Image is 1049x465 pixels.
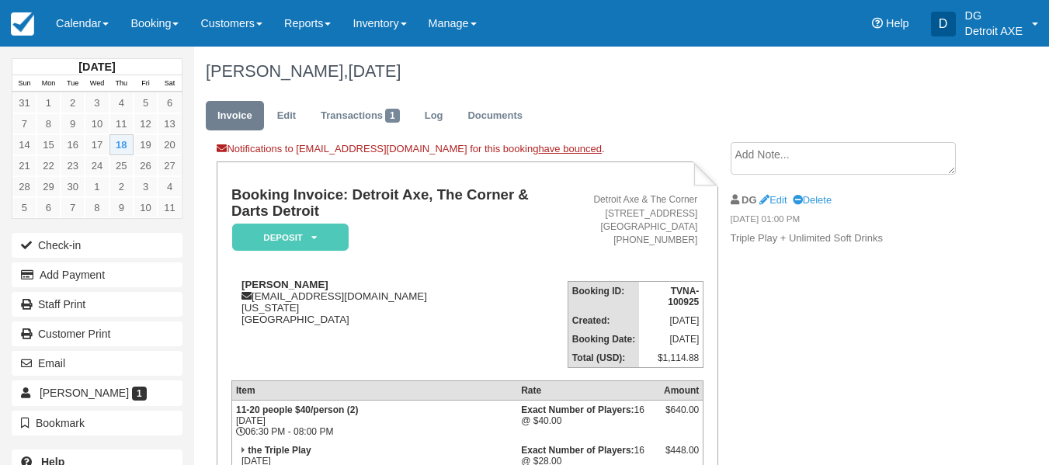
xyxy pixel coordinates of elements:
td: [DATE] [639,330,703,349]
a: Transactions1 [309,101,412,131]
a: 11 [109,113,134,134]
a: 27 [158,155,182,176]
a: Customer Print [12,321,182,346]
th: Item [231,380,517,400]
a: 8 [36,113,61,134]
a: Edit [266,101,307,131]
a: 3 [134,176,158,197]
a: Log [413,101,455,131]
strong: 11-20 people $40/person (2) [236,404,358,415]
a: 5 [134,92,158,113]
a: 10 [85,113,109,134]
h1: [PERSON_NAME], [206,62,969,81]
a: 6 [36,197,61,218]
strong: Exact Number of Players [521,445,634,456]
a: 6 [158,92,182,113]
div: $640.00 [658,404,699,428]
th: Sun [12,75,36,92]
i: Help [872,18,883,29]
a: 3 [85,92,109,113]
a: Documents [456,101,534,131]
a: 18 [109,134,134,155]
strong: [PERSON_NAME] [241,279,328,290]
a: 4 [109,92,134,113]
th: Rate [517,380,654,400]
strong: DG [742,194,756,206]
th: Wed [85,75,109,92]
a: 9 [61,113,85,134]
div: [EMAIL_ADDRESS][DOMAIN_NAME] [US_STATE] [GEOGRAPHIC_DATA] [231,279,568,325]
a: 10 [134,197,158,218]
a: Edit [759,194,787,206]
a: Staff Print [12,292,182,317]
th: Thu [109,75,134,92]
a: 2 [109,176,134,197]
a: 14 [12,134,36,155]
button: Add Payment [12,262,182,287]
div: D [931,12,956,36]
th: Amount [654,380,703,400]
span: 1 [132,387,147,401]
a: 19 [134,134,158,155]
em: Deposit [232,224,349,251]
th: Total (USD): [568,349,639,368]
span: 1 [385,109,400,123]
a: 2 [61,92,85,113]
button: Email [12,351,182,376]
a: 21 [12,155,36,176]
a: 8 [85,197,109,218]
a: 29 [36,176,61,197]
a: 15 [36,134,61,155]
a: 20 [158,134,182,155]
a: Deposit [231,223,343,252]
a: 30 [61,176,85,197]
a: 5 [12,197,36,218]
a: 4 [158,176,182,197]
strong: TVNA-100925 [668,286,699,307]
a: 13 [158,113,182,134]
th: Booking Date: [568,330,639,349]
div: Notifications to [EMAIL_ADDRESS][DOMAIN_NAME] for this booking . [217,142,718,161]
img: checkfront-main-nav-mini-logo.png [11,12,34,36]
em: [DATE] 01:00 PM [731,213,970,230]
a: 7 [12,113,36,134]
a: 9 [109,197,134,218]
button: Bookmark [12,411,182,436]
td: [DATE] 06:30 PM - 08:00 PM [231,400,517,441]
a: 17 [85,134,109,155]
th: Mon [36,75,61,92]
a: 23 [61,155,85,176]
td: [DATE] [639,311,703,330]
th: Created: [568,311,639,330]
a: 1 [85,176,109,197]
span: [PERSON_NAME] [40,387,129,399]
strong: [DATE] [78,61,115,73]
a: 26 [134,155,158,176]
a: Invoice [206,101,264,131]
a: 1 [36,92,61,113]
a: 31 [12,92,36,113]
a: 25 [109,155,134,176]
a: [PERSON_NAME] 1 [12,380,182,405]
a: 12 [134,113,158,134]
button: Check-in [12,233,182,258]
span: [DATE] [348,61,401,81]
a: Delete [793,194,832,206]
a: 16 [61,134,85,155]
address: Detroit Axe & The Corner [STREET_ADDRESS] [GEOGRAPHIC_DATA] [PHONE_NUMBER] [574,193,697,247]
span: Help [886,17,909,29]
td: $1,114.88 [639,349,703,368]
a: have bounced [538,143,602,154]
a: 22 [36,155,61,176]
strong: the Triple Play [248,445,311,456]
th: Booking ID: [568,281,639,311]
a: 11 [158,197,182,218]
th: Tue [61,75,85,92]
p: Detroit AXE [965,23,1023,39]
a: 7 [61,197,85,218]
a: 24 [85,155,109,176]
strong: Exact Number of Players [521,404,634,415]
th: Sat [158,75,182,92]
h1: Booking Invoice: Detroit Axe, The Corner & Darts Detroit [231,187,568,219]
a: 28 [12,176,36,197]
